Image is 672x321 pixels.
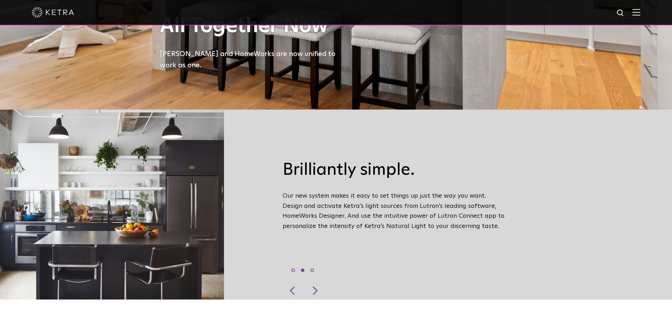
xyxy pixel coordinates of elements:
[277,125,513,284] div: Our new system makes it easy to set things up just the way you want. Design and activate Ketra’s ...
[283,160,507,180] h3: Brilliantly simple.
[160,14,340,38] h1: All Together Now
[160,48,340,71] div: [PERSON_NAME] and HomeWorks are now unified to work as one.
[616,9,625,18] img: search icon
[632,9,640,16] img: Hamburger%20Nav.svg
[32,7,74,18] img: ketra-logo-2019-white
